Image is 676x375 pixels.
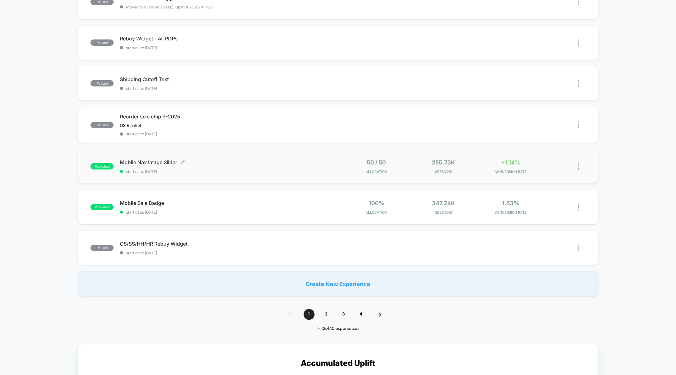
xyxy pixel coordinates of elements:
span: Mobile Sale Badge [120,200,338,206]
span: 255.73k [432,159,455,166]
span: 3 [338,309,349,320]
span: Sessions [412,169,475,174]
span: 100% [369,200,384,206]
span: CONVERSION RATE [479,169,543,174]
span: Allocation [366,210,387,215]
span: start date: [DATE] [120,251,338,255]
p: Accumulated Uplift [301,358,375,368]
span: Allocation [366,169,387,174]
span: Shipping Cutoff Text [120,76,338,82]
span: Rebuy Widget - All PDPs [120,35,338,42]
span: Reorder size chip 9-2025 [120,113,338,120]
img: close [578,204,579,211]
span: paused [90,39,114,46]
span: 2 [321,309,332,320]
span: 1.53% [502,200,519,206]
span: OS/SS/HH/HR Rebuy Widget [120,241,338,247]
img: close [578,163,579,170]
span: start date: [DATE] [120,132,338,136]
span: +1.14% [501,159,520,166]
span: start date: [DATE] [120,86,338,91]
span: 347.24k [432,200,455,206]
img: pagination forward [379,312,382,317]
span: paused [90,245,114,251]
div: 1 - 12 of 40 experiences [282,326,394,331]
span: CONVERSION RATE [479,210,543,215]
img: close [578,80,579,87]
span: 4 [355,309,366,320]
span: paused [90,80,114,86]
span: Mobile Nav Image Slider [120,159,338,165]
span: start date: [DATE] [120,210,338,215]
span: start date: [DATE] [120,169,338,174]
div: Create New Experience [78,271,598,296]
span: OS Blanket [120,123,141,128]
span: Moved to 100% on: [DATE] . Uplift: 187.39% in PSV [126,5,213,9]
span: paused [90,122,114,128]
span: Sessions [412,210,475,215]
span: published [90,163,114,169]
img: close [578,39,579,46]
span: published [90,204,114,210]
span: start date: [DATE] [120,45,338,50]
span: 1 [304,309,315,320]
img: close [578,245,579,251]
img: close [578,122,579,128]
span: 50 / 50 [367,159,386,166]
